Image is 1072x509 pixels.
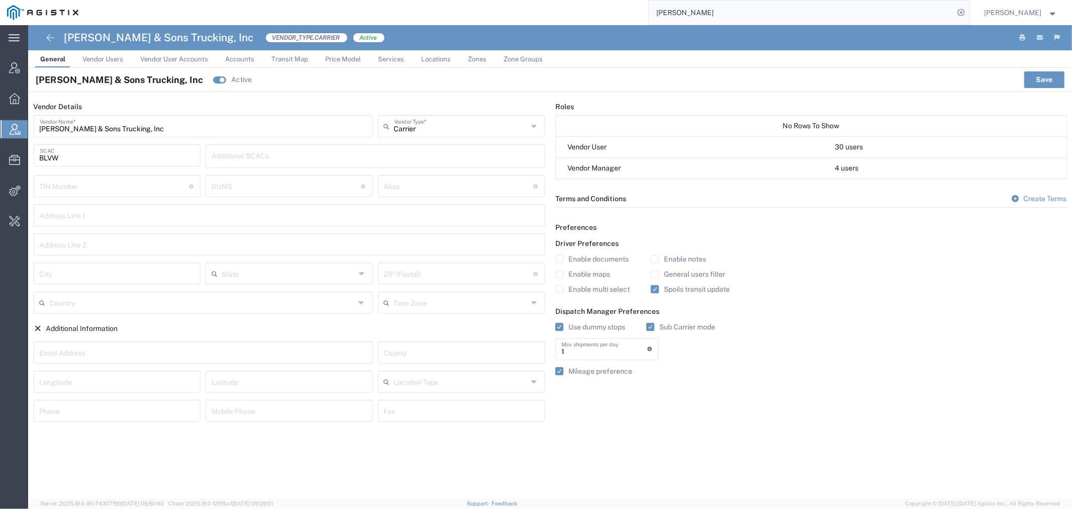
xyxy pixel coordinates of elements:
[225,55,254,63] span: Accounts
[7,5,78,20] img: logo
[555,323,625,331] label: Use dummy stops
[265,33,348,43] span: VENDOR_TYPE.CARRIER
[555,239,1067,248] h5: Driver Preferences
[555,102,1067,112] h5: Roles
[905,499,1060,508] span: Copyright © [DATE]-[DATE] Agistix Inc., All Rights Reserved
[36,73,203,87] span: [PERSON_NAME] & Sons Trucking, Inc
[555,285,630,293] label: Enable multi select
[467,500,492,506] a: Support
[34,102,545,112] h5: Vendor Details
[835,164,859,172] a: View Users
[271,55,308,63] span: Transit Map
[649,1,954,25] input: Search for shipment number, reference number
[353,33,385,43] span: Active
[492,500,517,506] a: Feedback
[232,500,273,506] span: [DATE] 09:39:01
[555,270,610,278] label: Enable maps
[651,285,730,293] label: Spoils transit update
[122,500,164,506] span: [DATE] 09:50:40
[985,7,1042,18] span: Carrie Virgilio
[1024,71,1064,88] button: Save
[651,255,706,263] label: Enable notes
[40,500,164,506] span: Server: 2025.19.0-91c74307f99
[468,55,486,63] span: Zones
[82,55,123,63] span: Vendor Users
[34,324,118,332] a: Hide Additional Information
[1024,195,1067,203] span: Create Terms
[651,270,725,278] label: General users filter
[231,74,252,85] label: Active
[555,255,629,263] label: Enable documents
[325,55,361,63] span: Price Model
[378,55,404,63] span: Services
[504,55,543,63] span: Zone Groups
[556,158,824,179] div: Vendor Manager
[646,323,715,331] label: Sub Carrier mode
[40,55,65,63] span: General
[835,143,863,151] a: View Users
[555,367,632,375] label: Mileage preference
[984,7,1058,19] button: [PERSON_NAME]
[140,55,208,63] span: Vendor User Accounts
[64,25,253,50] h4: [PERSON_NAME] & Sons Trucking, Inc
[556,116,1066,137] div: No Rows To Show
[555,194,1067,204] h5: Terms and Conditions
[555,223,1067,232] h5: Preferences
[555,307,1067,316] h5: Dispatch Manager Preferences
[168,500,273,506] span: Client: 2025.19.0-129fbcf
[556,137,824,158] div: Vendor User
[421,55,451,63] span: Locations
